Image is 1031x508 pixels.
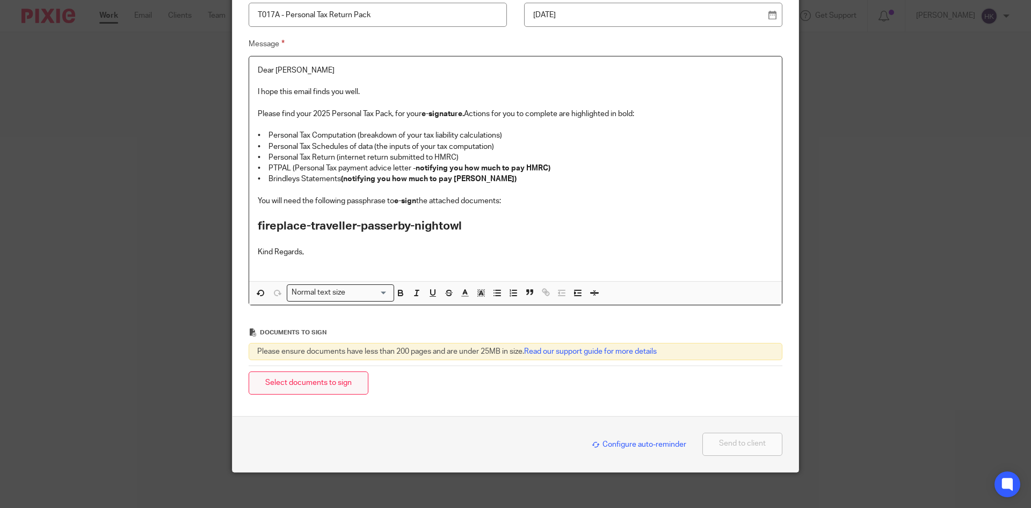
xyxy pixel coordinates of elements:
[422,110,464,118] strong: e-signature.
[258,130,773,141] p: • Personal Tax Computation (breakdown of your tax liability calculations)
[258,196,773,206] p: You will need the following passphrase to the attached documents:
[258,141,773,152] p: • Personal Tax Schedules of data (the inputs of your tax computation)
[341,175,517,183] strong: (notifying you how much to pay [PERSON_NAME])
[533,10,765,20] p: [DATE]
[260,330,326,335] span: Documents to sign
[249,38,782,51] label: Message
[249,3,507,27] input: Insert subject
[249,371,368,395] button: Select documents to sign
[258,65,773,76] p: Dear [PERSON_NAME]
[702,433,782,456] button: Send to client
[258,220,462,232] strong: fireplace-traveller-passerby-nightowl
[289,287,348,298] span: Normal text size
[349,287,388,298] input: Search for option
[287,284,394,301] div: Search for option
[258,247,773,257] p: Kind Regards,
[258,174,773,184] p: • Brindleys Statements
[258,152,773,163] p: • Personal Tax Return (internet return submitted to HMRC)
[249,343,782,360] div: Please ensure documents have less than 200 pages and are under 25MB in size.
[258,87,773,97] p: I hope this email finds you well.
[258,109,773,119] p: Please find your 2025 Personal Tax Pack, for your Actions for you to complete are highlighted in ...
[394,197,416,205] strong: e-sign
[258,163,773,174] p: • PTPAL (Personal Tax payment advice letter -
[592,441,686,448] span: Configure auto-reminder
[524,348,657,355] a: Read our support guide for more details
[416,164,550,172] strong: notifying you how much to pay HMRC)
